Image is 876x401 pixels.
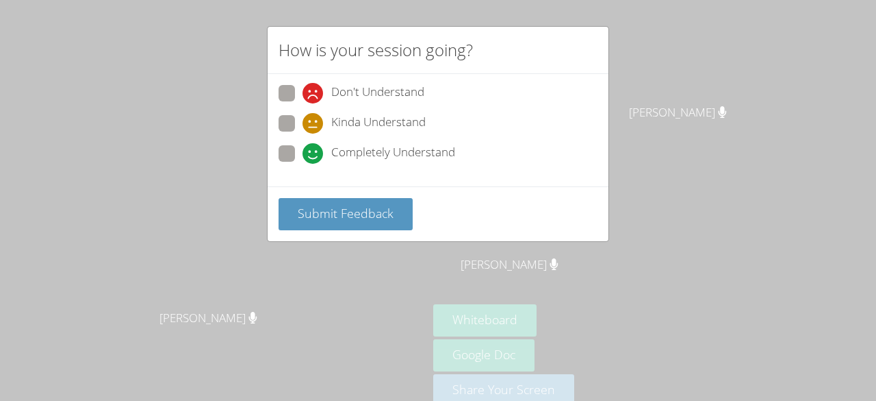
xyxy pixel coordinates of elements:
span: Kinda Understand [331,113,426,134]
span: Don't Understand [331,83,424,104]
h2: How is your session going? [279,38,473,62]
span: Submit Feedback [298,205,394,221]
button: Submit Feedback [279,198,413,230]
span: Completely Understand [331,143,455,164]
